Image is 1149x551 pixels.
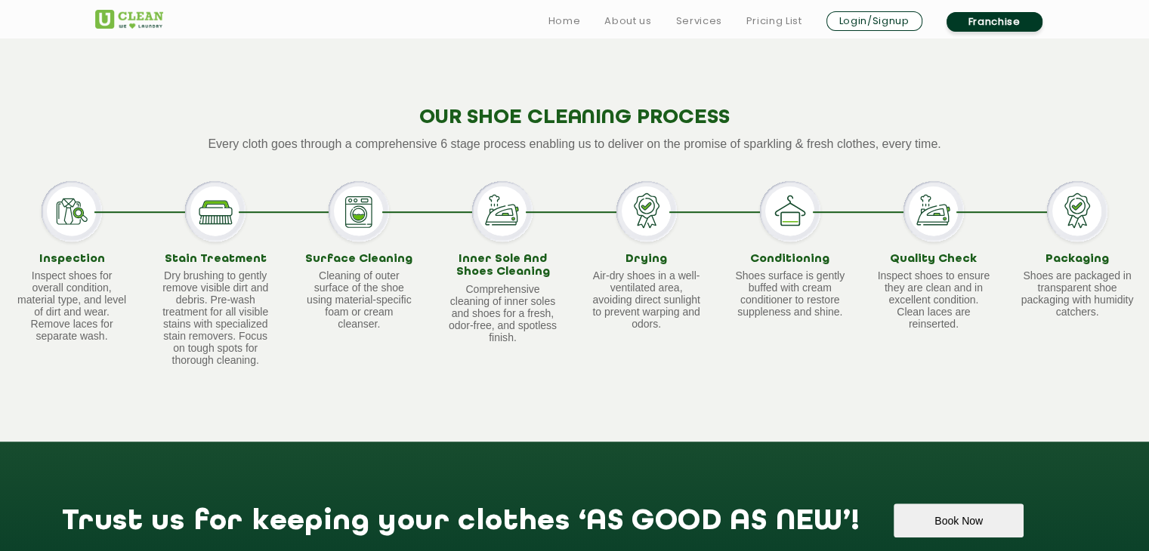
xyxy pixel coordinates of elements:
h3: Inspection [15,253,128,266]
a: Services [675,12,721,30]
h3: Surface Cleaning [302,253,415,266]
h3: Quality Check [877,253,990,266]
p: Inspect shoes to ensure they are clean and in excellent condition. Clean laces are reinserted. [877,269,990,330]
img: Conditioning [760,181,820,242]
a: Pricing List [746,12,802,30]
a: Home [548,12,581,30]
img: Inspection [42,181,102,242]
p: Dry brushing to gently remove visible dirt and debris. Pre-wash treatment for all visible stains ... [159,269,272,366]
img: Inner Sole And Shoes Cleaning [472,181,533,242]
img: Quality Check [903,181,964,242]
img: Surface Cleaning [329,181,389,242]
p: Shoes are packaged in transparent shoe packaging with humidity catchers. [1021,269,1134,318]
img: Stain Treatment [185,181,246,242]
img: Packaging [1047,181,1107,242]
h3: Stain Treatment [159,253,272,266]
p: Inspect shoes for overall condition, material type, and level of dirt and wear. Remove laces for ... [15,269,128,342]
img: UClean Laundry and Dry Cleaning [95,10,163,29]
p: Cleaning of outer surface of the shoe using material-specific foam or cream cleanser. [302,269,415,330]
p: Shoes surface is gently buffed with cream conditioner to restore suppleness and shine. [734,269,847,318]
h3: Inner Sole And Shoes Cleaning [446,253,559,279]
p: Comprehensive cleaning of inner soles and shoes for a fresh, odor-free, and spotless finish. [446,283,559,343]
button: Book Now [894,503,1023,537]
h3: Conditioning [734,253,847,266]
h3: Packaging [1021,253,1134,266]
img: Drying [616,181,677,242]
p: Air-dry shoes in a well-ventilated area, avoiding direct sunlight to prevent warping and odors. [590,269,703,330]
a: Login/Signup [826,11,922,31]
a: Franchise [947,12,1042,32]
h3: Drying [590,253,703,266]
a: About us [604,12,651,30]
